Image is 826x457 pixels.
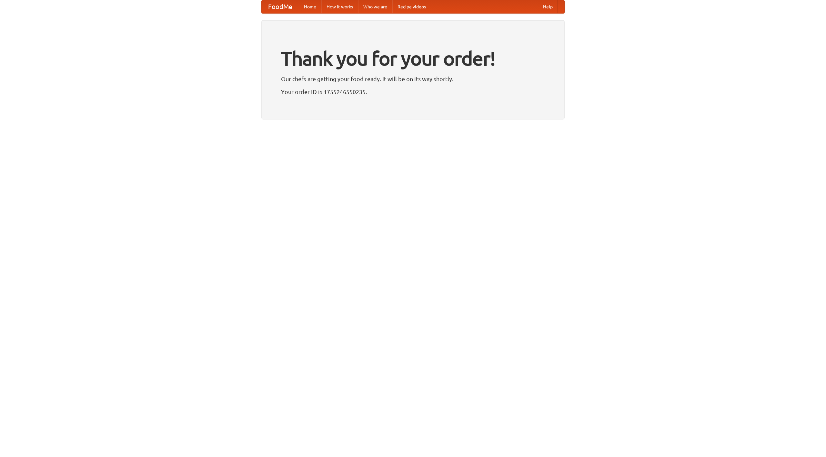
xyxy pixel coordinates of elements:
p: Our chefs are getting your food ready. It will be on its way shortly. [281,74,545,84]
h1: Thank you for your order! [281,43,545,74]
a: Help [538,0,558,13]
a: Home [299,0,321,13]
a: Who we are [358,0,392,13]
a: Recipe videos [392,0,431,13]
a: How it works [321,0,358,13]
a: FoodMe [262,0,299,13]
p: Your order ID is 1755246550235. [281,87,545,97]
